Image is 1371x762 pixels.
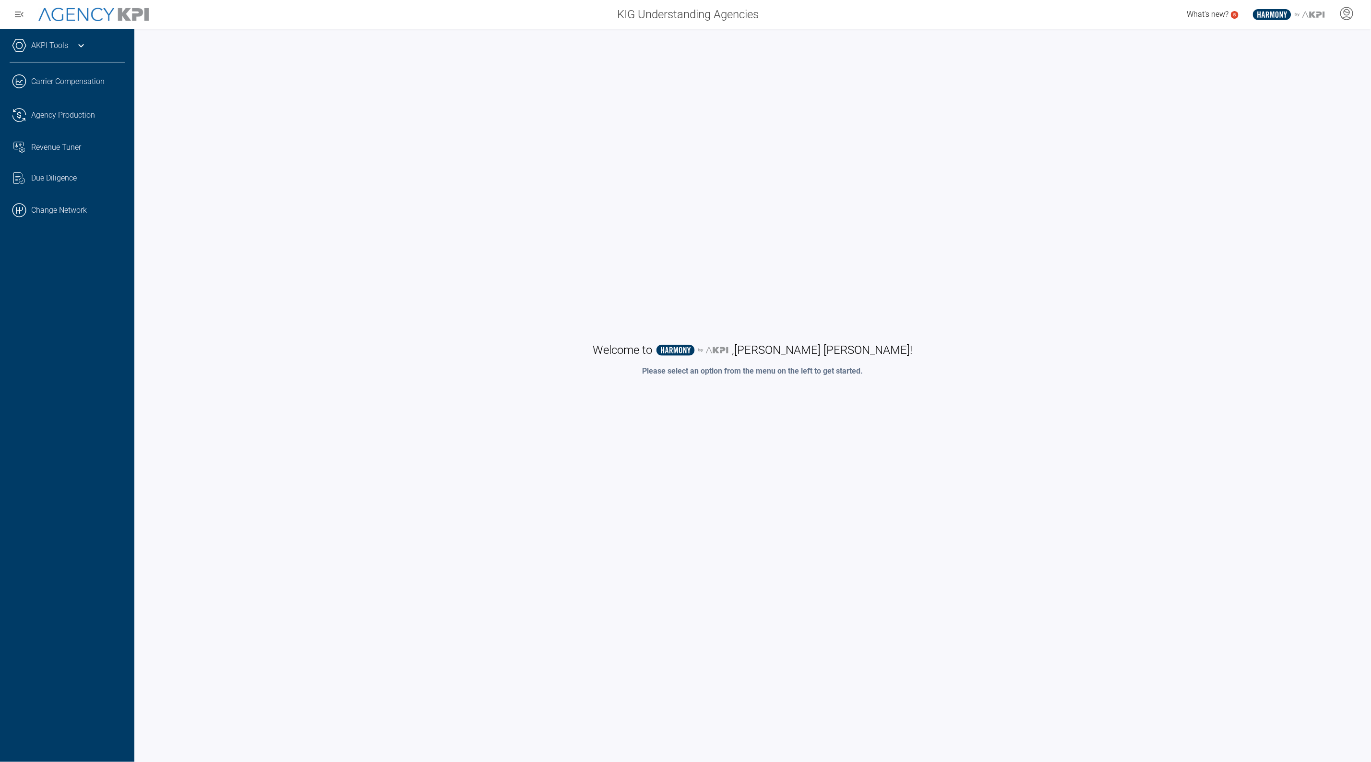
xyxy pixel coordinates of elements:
[38,8,149,22] img: AgencyKPI
[617,6,759,23] span: KIG Understanding Agencies
[1231,11,1239,19] a: 5
[1187,10,1228,19] span: What's new?
[31,142,125,153] div: Revenue Tuner
[31,109,125,121] div: Agency Production
[643,365,863,377] p: Please select an option from the menu on the left to get started.
[31,40,68,51] a: AKPI Tools
[593,342,913,358] h1: Welcome to , [PERSON_NAME] [PERSON_NAME] !
[1233,12,1236,17] text: 5
[31,172,125,184] div: Due Diligence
